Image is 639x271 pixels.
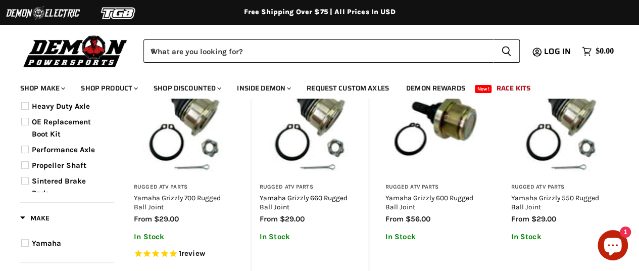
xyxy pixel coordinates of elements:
span: $56.00 [406,214,430,223]
button: Filter by Make [20,213,50,226]
span: Make [20,214,50,222]
a: Shop Make [13,78,71,99]
inbox-online-store-chat: Shopify online store chat [595,230,631,263]
a: Yamaha Grizzly 700 Rugged Ball Joint [134,194,221,211]
img: TGB Logo 2 [81,4,157,23]
span: from [511,214,529,223]
p: In Stock [511,233,611,241]
a: Yamaha Grizzly 600 Rugged Ball Joint [385,194,473,211]
a: Shop Product [73,78,144,99]
span: review [181,249,205,258]
span: Log in [544,45,571,58]
a: Log in [539,47,577,56]
p: In Stock [385,233,486,241]
span: from [260,214,278,223]
img: Demon Electric Logo 2 [5,4,81,23]
a: Inside Demon [229,78,297,99]
span: Heavy Duty Axle [32,102,90,111]
span: $29.00 [531,214,556,223]
img: Demon Powersports [20,33,131,69]
span: Propeller Shaft [32,161,86,170]
span: Sintered Brake Pads [32,176,86,198]
a: Race Kits [489,78,538,99]
ul: Main menu [13,74,611,99]
span: 1 reviews [179,249,205,258]
span: from [385,214,404,223]
a: $0.00 [577,44,619,59]
a: Shop Discounted [146,78,227,99]
span: $29.00 [154,214,179,223]
span: Performance Axle [32,145,95,154]
h3: Rugged ATV Parts [134,184,234,191]
a: Yamaha Grizzly 660 Rugged Ball Joint [260,194,348,211]
p: In Stock [134,233,234,241]
img: Yamaha Grizzly 550 Rugged Ball Joint [511,76,611,176]
img: Yamaha Grizzly 600 Rugged Ball Joint [385,76,486,176]
span: New! [475,85,492,93]
span: OE Replacement Boot Kit [32,117,91,139]
h3: Rugged ATV Parts [385,184,486,191]
span: Rated 5.0 out of 5 stars 1 reviews [134,249,234,259]
h3: Rugged ATV Parts [260,184,360,191]
img: Yamaha Grizzly 700 Rugged Ball Joint [134,76,234,176]
button: Search [493,39,520,63]
input: When autocomplete results are available use up and down arrows to review and enter to select [143,39,493,63]
form: Product [143,39,520,63]
img: Yamaha Grizzly 660 Rugged Ball Joint [260,76,360,176]
span: $29.00 [280,214,305,223]
a: Demon Rewards [399,78,473,99]
h3: Rugged ATV Parts [511,184,611,191]
a: Request Custom Axles [299,78,397,99]
p: In Stock [260,233,360,241]
span: Yamaha [32,239,61,248]
a: Yamaha Grizzly 550 Rugged Ball Joint [511,194,599,211]
span: from [134,214,152,223]
span: $0.00 [596,47,614,56]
